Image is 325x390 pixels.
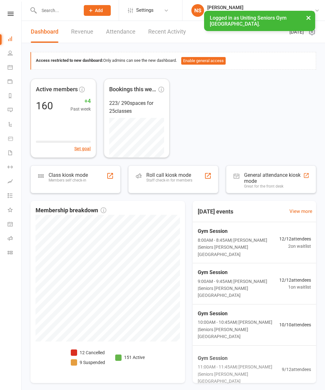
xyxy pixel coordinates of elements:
[8,203,22,218] a: What's New
[36,206,106,215] span: Membership breakdown
[74,145,91,152] button: Set goal
[207,5,315,10] div: [PERSON_NAME]
[70,105,91,112] span: Past week
[282,366,311,373] span: 9 / 12 attendees
[49,178,88,182] div: Members self check-in
[198,278,279,299] span: 9:00AM - 9:45AM | [PERSON_NAME] | Seniors [PERSON_NAME][GEOGRAPHIC_DATA]
[136,3,154,17] span: Settings
[303,11,314,24] button: ×
[279,235,311,242] span: 12 / 12 attendees
[37,6,76,15] input: Search...
[71,349,105,356] li: 12 Cancelled
[198,310,279,318] span: Gym Session
[198,227,279,235] span: Gym Session
[279,243,311,250] span: 2 on waitlist
[198,237,279,258] span: 8:00AM - 8:45AM | [PERSON_NAME] | Seniors [PERSON_NAME][GEOGRAPHIC_DATA]
[198,268,279,277] span: Gym Session
[279,284,311,291] span: 1 on waitlist
[8,218,22,232] a: General attendance kiosk mode
[279,321,311,328] span: 10 / 10 attendees
[95,8,103,13] span: Add
[8,32,22,47] a: Dashboard
[198,319,279,340] span: 10:00AM - 10:45AM | [PERSON_NAME] | Seniors [PERSON_NAME][GEOGRAPHIC_DATA]
[8,246,22,260] a: Class kiosk mode
[8,61,22,75] a: Calendar
[207,10,315,16] div: Uniting Seniors [PERSON_NAME][GEOGRAPHIC_DATA]
[146,172,192,178] div: Roll call kiosk mode
[193,206,238,217] h3: [DATE] events
[8,75,22,89] a: Payments
[109,85,157,94] span: Bookings this week
[181,57,226,65] button: Enable general access
[198,363,282,385] span: 11:00AM - 11:45AM | [PERSON_NAME] | Seniors [PERSON_NAME][GEOGRAPHIC_DATA]
[84,5,111,16] button: Add
[36,57,311,65] div: Only admins can see the new dashboard.
[49,172,88,178] div: Class kiosk mode
[8,89,22,104] a: Reports
[191,4,204,17] div: NS
[70,97,91,106] span: +4
[71,359,105,366] li: 9 Suspended
[198,354,282,362] span: Gym Session
[36,101,53,111] div: 160
[244,172,303,184] div: General attendance kiosk mode
[109,99,164,115] div: 223 / 290 spaces for 25 classes
[210,15,287,27] span: Logged in as Uniting Seniors Gym [GEOGRAPHIC_DATA].
[8,232,22,246] a: Roll call kiosk mode
[115,354,145,361] li: 151 Active
[8,47,22,61] a: People
[8,132,22,146] a: Product Sales
[244,184,303,189] div: Great for the front desk
[8,175,22,189] a: Assessments
[279,277,311,284] span: 12 / 12 attendees
[36,85,78,94] span: Active members
[36,58,103,63] strong: Access restricted to new dashboard:
[146,178,192,182] div: Staff check-in for members
[289,208,312,215] a: View more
